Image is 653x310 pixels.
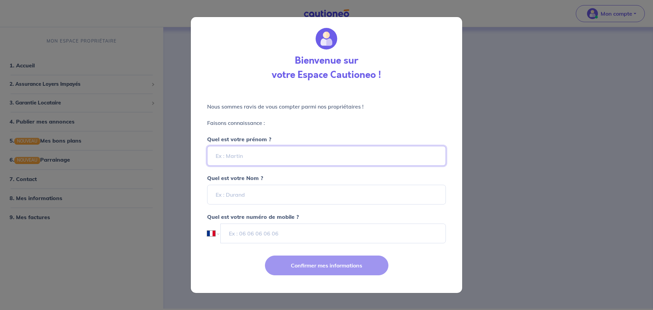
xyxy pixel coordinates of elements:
[207,146,446,166] input: Ex : Martin
[295,55,358,67] h3: Bienvenue sur
[207,102,446,111] p: Nous sommes ravis de vous compter parmi nos propriétaires !
[220,224,446,243] input: Ex : 06 06 06 06 06
[207,213,299,220] strong: Quel est votre numéro de mobile ?
[272,69,381,81] h3: votre Espace Cautioneo !
[316,28,337,50] img: wallet_circle
[207,119,446,127] p: Faisons connaissance :
[207,136,271,143] strong: Quel est votre prénom ?
[207,175,263,181] strong: Quel est votre Nom ?
[207,185,446,205] input: Ex : Durand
